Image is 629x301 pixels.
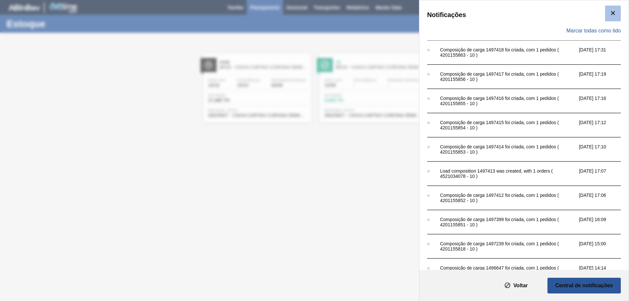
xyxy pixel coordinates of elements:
span: [DATE] 17:31 [579,47,627,58]
div: Composição de carga 1497416 foi criada, com 1 pedidos ( 4201155855 - 10 ) [440,96,576,106]
div: Composição de carga 1497399 foi criada, com 1 pedidos ( 4201155851 - 10 ) [440,217,576,227]
span: [DATE] 17:10 [579,144,627,155]
span: [DATE] 17:07 [579,168,627,179]
span: Marcar todas como lido [566,28,621,34]
div: Composição de carga 1497417 foi criada, com 1 pedidos ( 4201155856 - 10 ) [440,71,576,82]
span: [DATE] 17:19 [579,71,627,82]
div: Composição de carga 1497415 foi criada, com 1 pedidos ( 4201155854 - 10 ) [440,120,576,130]
div: Composição de carga 1497418 foi criada, com 1 pedidos ( 4201155863 - 10 ) [440,47,576,58]
span: [DATE] 17:06 [579,193,627,203]
div: Composição de carga 1497239 foi criada, com 1 pedidos ( 4201155818 - 10 ) [440,241,576,252]
div: Composição de carga 1496647 foi criada, com 1 pedidos ( 4201155812 - 10 ) [440,265,576,276]
span: [DATE] 16:09 [579,217,627,227]
div: Composição de carga 1497412 foi criada, com 1 pedidos ( 4201155852 - 10 ) [440,193,576,203]
div: Composição de carga 1497414 foi criada, com 1 pedidos ( 4201155853 - 10 ) [440,144,576,155]
span: [DATE] 17:12 [579,120,627,130]
span: [DATE] 15:00 [579,241,627,252]
span: [DATE] 17:16 [579,96,627,106]
span: [DATE] 14:14 [579,265,627,276]
div: Load composition 1497413 was created, with 1 orders ( 4521034078 - 10 ) [440,168,576,179]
